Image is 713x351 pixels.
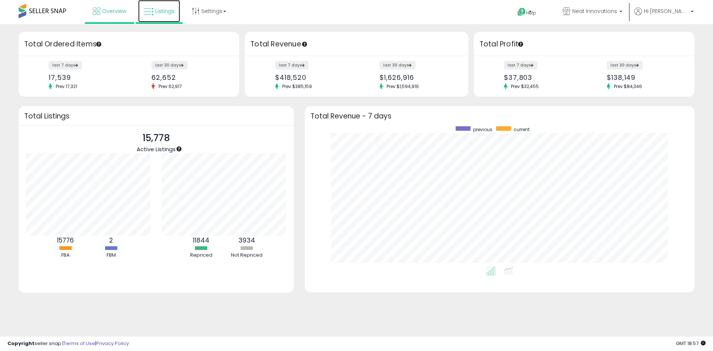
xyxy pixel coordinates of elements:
span: Active Listings [137,145,176,153]
label: last 7 days [275,61,309,69]
div: $37,803 [504,74,579,81]
div: FBA [43,252,88,259]
div: $418,520 [275,74,351,81]
h3: Total Ordered Items [24,39,234,49]
a: Hi [PERSON_NAME] [634,7,694,24]
div: $1,626,916 [380,74,455,81]
span: Prev: $1,594,916 [383,83,423,90]
div: Not Repriced [225,252,269,259]
div: 62,652 [152,74,226,81]
div: Tooltip anchor [176,146,182,152]
label: last 30 days [152,61,188,69]
div: Tooltip anchor [517,41,524,48]
label: last 7 days [504,61,537,69]
a: Help [511,2,551,24]
span: Prev: $84,346 [610,83,646,90]
span: Listings [155,7,175,15]
div: Repriced [179,252,224,259]
span: Prev: 62,917 [155,83,186,90]
b: 15776 [57,236,74,245]
h3: Total Listings [24,113,288,119]
div: FBM [89,252,133,259]
span: Overview [102,7,126,15]
h3: Total Profit [479,39,689,49]
div: Tooltip anchor [95,41,102,48]
label: last 30 days [607,61,643,69]
label: last 7 days [49,61,82,69]
b: 3934 [238,236,255,245]
div: 17,539 [49,74,123,81]
div: Tooltip anchor [301,41,308,48]
span: Neat Innovations [572,7,617,15]
span: Prev: $32,455 [507,83,543,90]
h3: Total Revenue - 7 days [310,113,689,119]
div: $138,149 [607,74,681,81]
b: 2 [109,236,113,245]
p: 15,778 [137,131,176,145]
span: Help [526,10,536,16]
span: Prev: $385,159 [279,83,316,90]
h3: Total Revenue [250,39,463,49]
span: Hi [PERSON_NAME] [644,7,688,15]
span: Prev: 17,321 [52,83,81,90]
label: last 30 days [380,61,416,69]
i: Get Help [517,7,526,17]
span: previous [473,126,492,133]
span: current [514,126,530,133]
b: 11844 [193,236,209,245]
